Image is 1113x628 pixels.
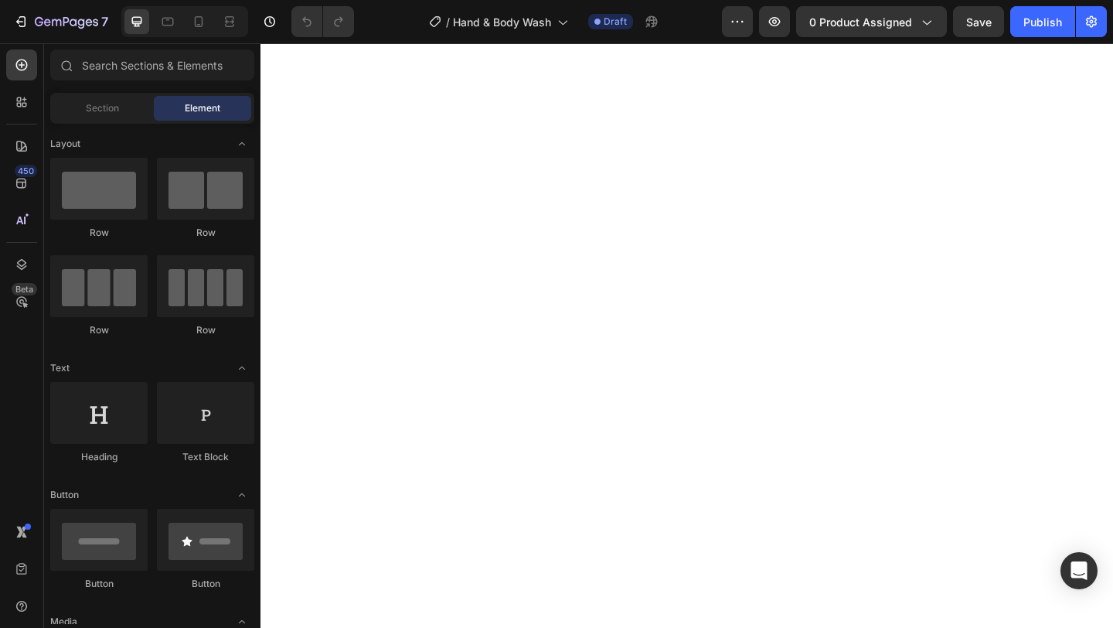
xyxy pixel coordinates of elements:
[50,226,148,240] div: Row
[1023,14,1062,30] div: Publish
[50,323,148,337] div: Row
[966,15,992,29] span: Save
[260,43,1113,628] iframe: Design area
[953,6,1004,37] button: Save
[12,283,37,295] div: Beta
[50,49,254,80] input: Search Sections & Elements
[50,361,70,375] span: Text
[796,6,947,37] button: 0 product assigned
[185,101,220,115] span: Element
[101,12,108,31] p: 7
[157,450,254,464] div: Text Block
[230,483,254,507] span: Toggle open
[809,14,912,30] span: 0 product assigned
[50,137,80,151] span: Layout
[157,323,254,337] div: Row
[50,488,79,502] span: Button
[446,14,450,30] span: /
[6,6,115,37] button: 7
[291,6,354,37] div: Undo/Redo
[453,14,551,30] span: Hand & Body Wash
[157,577,254,591] div: Button
[1060,552,1098,589] div: Open Intercom Messenger
[15,165,37,177] div: 450
[1010,6,1075,37] button: Publish
[86,101,119,115] span: Section
[230,356,254,381] span: Toggle open
[230,131,254,156] span: Toggle open
[604,15,627,29] span: Draft
[50,450,148,464] div: Heading
[50,577,148,591] div: Button
[157,226,254,240] div: Row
